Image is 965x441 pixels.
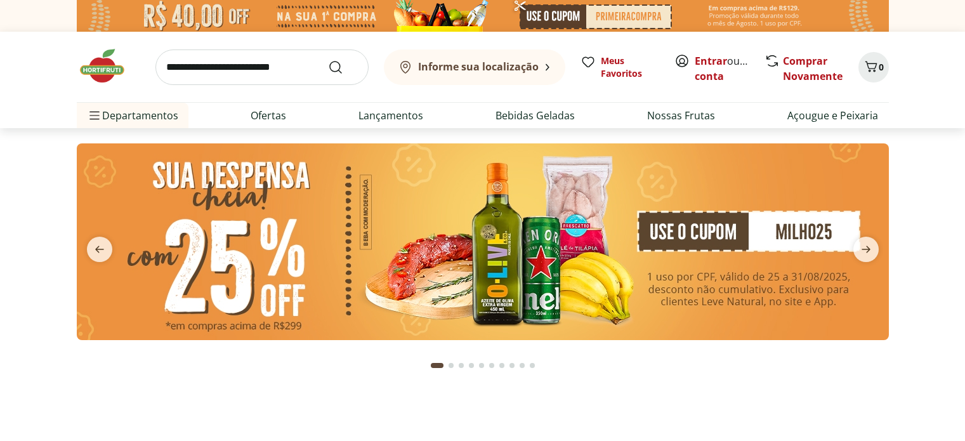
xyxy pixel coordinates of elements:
[77,237,122,262] button: previous
[879,61,884,73] span: 0
[695,54,765,83] a: Criar conta
[384,49,565,85] button: Informe sua localização
[843,237,889,262] button: next
[476,350,487,381] button: Go to page 5 from fs-carousel
[446,350,456,381] button: Go to page 2 from fs-carousel
[783,54,843,83] a: Comprar Novamente
[858,52,889,82] button: Carrinho
[87,100,178,131] span: Departamentos
[418,60,539,74] b: Informe sua localização
[456,350,466,381] button: Go to page 3 from fs-carousel
[496,108,575,123] a: Bebidas Geladas
[328,60,358,75] button: Submit Search
[647,108,715,123] a: Nossas Frutas
[497,350,507,381] button: Go to page 7 from fs-carousel
[466,350,476,381] button: Go to page 4 from fs-carousel
[527,350,537,381] button: Go to page 10 from fs-carousel
[251,108,286,123] a: Ofertas
[507,350,517,381] button: Go to page 8 from fs-carousel
[358,108,423,123] a: Lançamentos
[87,100,102,131] button: Menu
[155,49,369,85] input: search
[77,143,889,340] img: cupom
[487,350,497,381] button: Go to page 6 from fs-carousel
[581,55,659,80] a: Meus Favoritos
[787,108,878,123] a: Açougue e Peixaria
[77,47,140,85] img: Hortifruti
[695,53,751,84] span: ou
[428,350,446,381] button: Current page from fs-carousel
[517,350,527,381] button: Go to page 9 from fs-carousel
[601,55,659,80] span: Meus Favoritos
[695,54,727,68] a: Entrar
